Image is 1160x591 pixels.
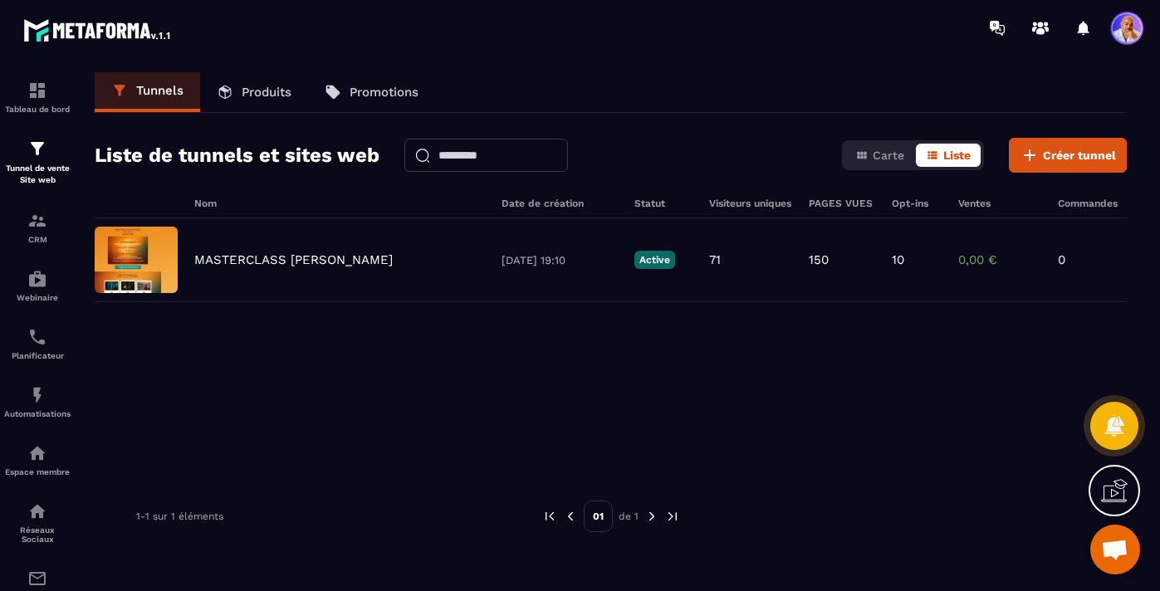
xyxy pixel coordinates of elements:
[27,269,47,289] img: automations
[809,198,875,209] h6: PAGES VUES
[4,467,71,476] p: Espace membre
[1009,138,1127,173] button: Créer tunnel
[4,126,71,198] a: formationformationTunnel de vente Site web
[634,198,693,209] h6: Statut
[23,15,173,45] img: logo
[27,385,47,405] img: automations
[27,501,47,521] img: social-network
[4,105,71,114] p: Tableau de bord
[845,144,914,167] button: Carte
[4,163,71,186] p: Tunnel de vente Site web
[916,144,981,167] button: Liste
[27,81,47,100] img: formation
[634,251,675,269] p: Active
[584,501,613,532] p: 01
[200,72,308,112] a: Produits
[892,198,942,209] h6: Opt-ins
[4,315,71,373] a: schedulerschedulerPlanificateur
[350,85,418,100] p: Promotions
[136,510,223,522] p: 1-1 sur 1 éléments
[958,198,1041,209] h6: Ventes
[4,525,71,544] p: Réseaux Sociaux
[4,68,71,126] a: formationformationTableau de bord
[242,85,291,100] p: Produits
[194,252,393,267] p: MASTERCLASS [PERSON_NAME]
[4,409,71,418] p: Automatisations
[892,252,904,267] p: 10
[943,149,971,162] span: Liste
[873,149,904,162] span: Carte
[27,443,47,463] img: automations
[709,198,792,209] h6: Visiteurs uniques
[4,351,71,360] p: Planificateur
[27,211,47,231] img: formation
[665,509,680,524] img: next
[1058,198,1118,209] h6: Commandes
[4,293,71,302] p: Webinaire
[502,254,618,266] p: [DATE] 19:10
[136,83,184,98] p: Tunnels
[4,235,71,244] p: CRM
[4,256,71,315] a: automationsautomationsWebinaire
[542,509,557,524] img: prev
[95,139,379,172] h2: Liste de tunnels et sites web
[644,509,659,524] img: next
[502,198,618,209] h6: Date de création
[27,569,47,589] img: email
[563,509,578,524] img: prev
[1058,252,1108,267] p: 0
[4,431,71,489] a: automationsautomationsEspace membre
[308,72,435,112] a: Promotions
[95,72,200,112] a: Tunnels
[709,252,721,267] p: 71
[4,373,71,431] a: automationsautomationsAutomatisations
[95,227,178,293] img: image
[958,252,1041,267] p: 0,00 €
[27,327,47,347] img: scheduler
[4,198,71,256] a: formationformationCRM
[619,510,639,523] p: de 1
[4,489,71,556] a: social-networksocial-networkRéseaux Sociaux
[1090,525,1140,574] div: Ouvrir le chat
[1043,147,1116,164] span: Créer tunnel
[194,198,485,209] h6: Nom
[809,252,829,267] p: 150
[27,139,47,159] img: formation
